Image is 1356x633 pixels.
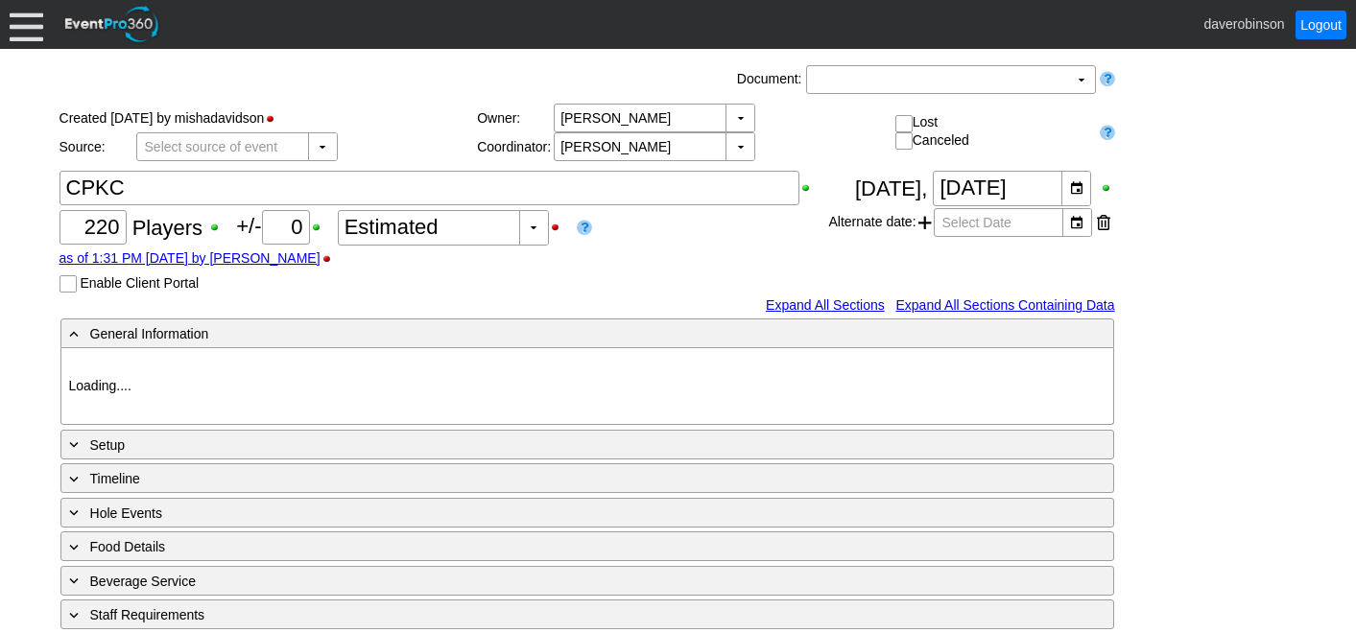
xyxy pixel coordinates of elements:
[799,181,821,195] div: Show Event Title when printing; click to hide Event Title when printing.
[65,322,1031,344] div: General Information
[59,250,321,266] a: as of 1:31 PM [DATE] by [PERSON_NAME]
[69,376,1106,396] p: Loading....
[766,297,885,313] a: Expand All Sections
[264,112,286,126] div: Hide Status Bar when printing; click to show Status Bar when printing.
[59,139,136,154] div: Source:
[90,505,162,521] span: Hole Events
[65,467,1031,489] div: Timeline
[65,535,1031,557] div: Food Details
[141,133,282,160] span: Select source of event
[1203,15,1284,31] span: daverobinson
[90,471,140,486] span: Timeline
[939,209,1015,236] span: Select Date
[90,574,197,589] span: Beverage Service
[1097,208,1110,237] div: Remove this date
[855,176,927,199] span: [DATE],
[321,252,343,266] div: Hide Guest Count Stamp when printing; click to show Guest Count Stamp when printing.
[918,208,932,237] span: Add another alternate date
[65,603,1031,625] div: Staff Requirements
[65,570,1031,592] div: Beverage Service
[895,297,1114,313] a: Expand All Sections Containing Data
[1100,181,1115,195] div: Show Event Date when printing; click to hide Event Date when printing.
[132,215,202,239] span: Players
[90,326,209,341] span: General Information
[90,539,166,554] span: Food Details
[65,502,1031,524] div: Hole Events
[1296,11,1346,39] a: Logout
[236,214,337,238] span: +/-
[65,434,1031,456] div: Setup
[477,139,554,154] div: Coordinator:
[10,8,43,41] div: Menu: Click or 'Crtl+M' to toggle menu open/close
[90,607,205,622] span: Staff Requirements
[733,65,806,94] div: Document:
[895,114,1091,150] div: Lost Canceled
[477,110,554,126] div: Owner:
[62,3,162,46] img: EventPro360
[59,104,478,132] div: Created [DATE] by mishadavidson
[208,221,230,234] div: Show Guest Count when printing; click to hide Guest Count when printing.
[80,275,199,291] label: Enable Client Portal
[549,221,571,234] div: Hide Guest Count Status when printing; click to show Guest Count Status when printing.
[828,206,1114,239] div: Alternate date:
[90,437,126,453] span: Setup
[310,221,332,234] div: Show Plus/Minus Count when printing; click to hide Plus/Minus Count when printing.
